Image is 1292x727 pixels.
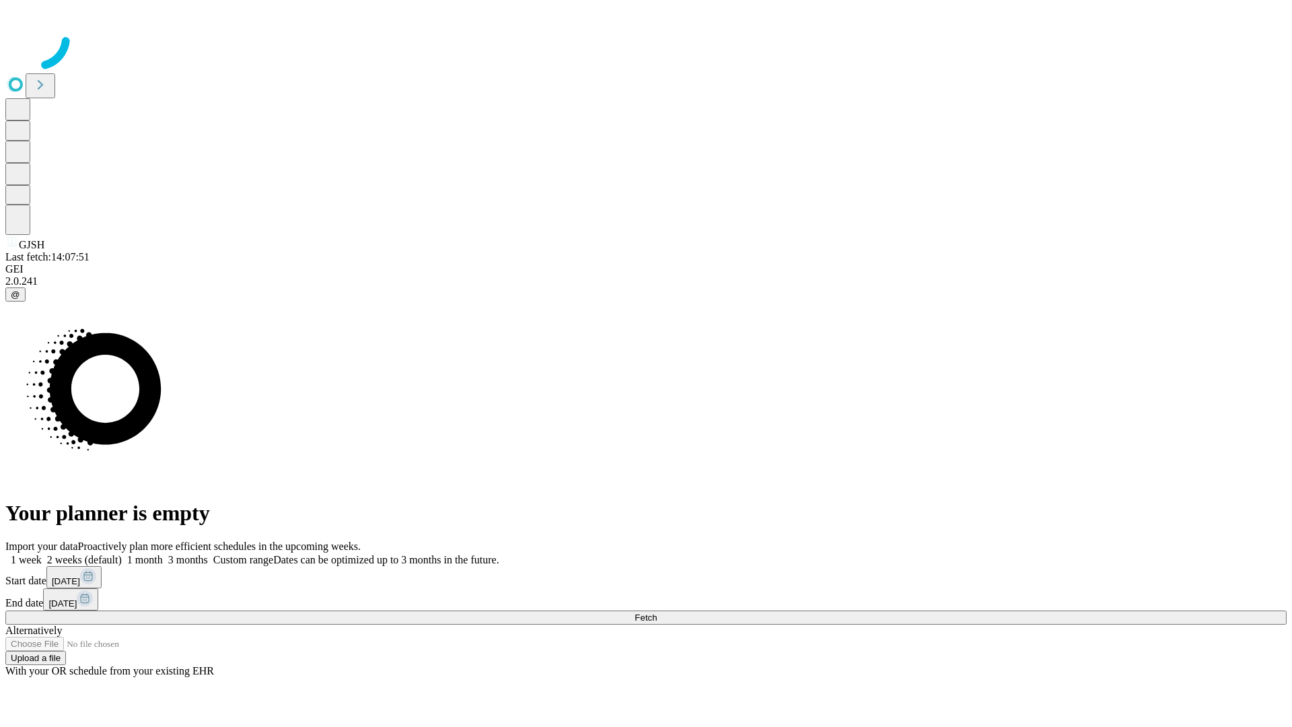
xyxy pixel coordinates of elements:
[5,275,1287,287] div: 2.0.241
[635,613,657,623] span: Fetch
[5,566,1287,588] div: Start date
[5,625,62,636] span: Alternatively
[127,554,163,565] span: 1 month
[43,588,98,611] button: [DATE]
[5,287,26,302] button: @
[47,554,122,565] span: 2 weeks (default)
[5,501,1287,526] h1: Your planner is empty
[11,289,20,300] span: @
[78,541,361,552] span: Proactively plan more efficient schedules in the upcoming weeks.
[5,251,89,263] span: Last fetch: 14:07:51
[5,611,1287,625] button: Fetch
[5,651,66,665] button: Upload a file
[5,665,214,677] span: With your OR schedule from your existing EHR
[5,541,78,552] span: Import your data
[213,554,273,565] span: Custom range
[168,554,208,565] span: 3 months
[5,588,1287,611] div: End date
[46,566,102,588] button: [DATE]
[5,263,1287,275] div: GEI
[48,598,77,609] span: [DATE]
[11,554,42,565] span: 1 week
[19,239,44,250] span: GJSH
[52,576,80,586] span: [DATE]
[273,554,499,565] span: Dates can be optimized up to 3 months in the future.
